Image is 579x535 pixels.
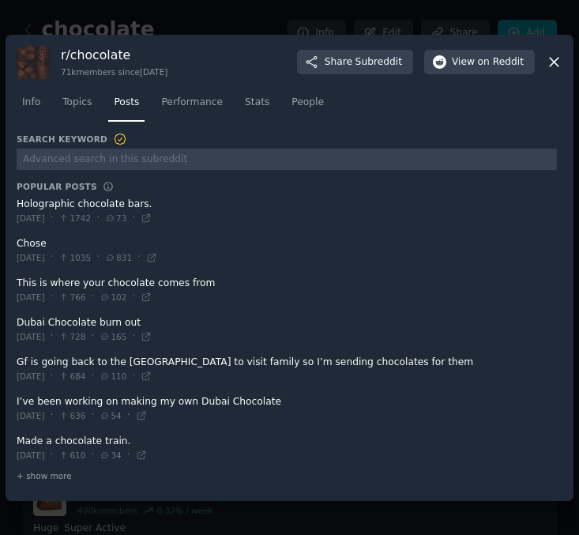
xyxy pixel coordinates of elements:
[91,330,94,344] span: ·
[355,55,402,70] span: Subreddit
[100,371,126,382] span: 110
[58,252,91,263] span: 1035
[61,66,167,77] div: 71k members since [DATE]
[17,149,557,170] input: Advanced search in this subreddit
[127,409,130,423] span: ·
[58,292,85,303] span: 766
[108,90,145,122] a: Posts
[91,409,94,423] span: ·
[17,213,45,224] span: [DATE]
[17,46,50,79] img: chocolate
[17,371,45,382] span: [DATE]
[91,369,94,383] span: ·
[100,331,126,342] span: 165
[91,290,94,304] span: ·
[100,450,121,461] span: 34
[132,330,135,344] span: ·
[17,410,45,421] span: [DATE]
[51,251,54,265] span: ·
[17,470,72,481] span: + show more
[245,96,269,110] span: Stats
[156,90,228,122] a: Performance
[105,252,132,263] span: 831
[478,55,524,70] span: on Reddit
[452,55,524,70] span: View
[114,96,139,110] span: Posts
[132,369,135,383] span: ·
[137,251,141,265] span: ·
[291,96,324,110] span: People
[161,96,223,110] span: Performance
[58,331,85,342] span: 728
[51,330,54,344] span: ·
[127,448,130,462] span: ·
[62,96,92,110] span: Topics
[286,90,329,122] a: People
[58,213,91,224] span: 1742
[51,211,54,225] span: ·
[96,251,100,265] span: ·
[424,50,535,75] button: Viewon Reddit
[22,96,40,110] span: Info
[132,211,135,225] span: ·
[17,450,45,461] span: [DATE]
[61,47,167,63] h3: r/ chocolate
[51,409,54,423] span: ·
[57,90,97,122] a: Topics
[100,292,126,303] span: 102
[58,410,85,421] span: 636
[58,371,85,382] span: 684
[51,448,54,462] span: ·
[132,290,135,304] span: ·
[100,410,121,421] span: 54
[91,448,94,462] span: ·
[96,211,100,225] span: ·
[325,55,402,70] span: Share
[105,213,126,224] span: 73
[17,331,45,342] span: [DATE]
[17,132,127,146] h3: Search Keyword
[297,50,413,75] button: ShareSubreddit
[58,450,85,461] span: 610
[51,290,54,304] span: ·
[51,369,54,383] span: ·
[239,90,275,122] a: Stats
[17,292,45,303] span: [DATE]
[17,252,45,263] span: [DATE]
[17,90,46,122] a: Info
[17,181,97,192] h3: Popular Posts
